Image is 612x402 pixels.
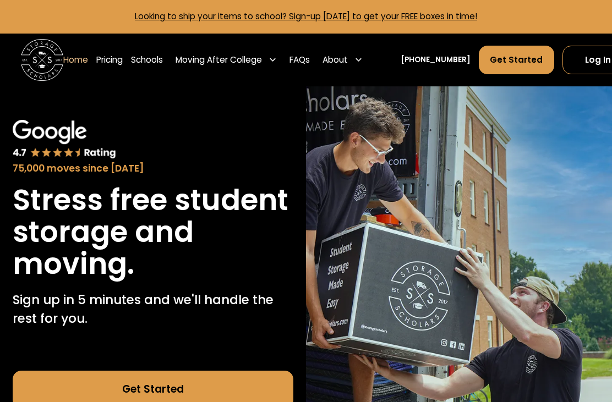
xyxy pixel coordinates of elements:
a: Looking to ship your items to school? Sign-up [DATE] to get your FREE boxes in time! [135,10,477,22]
h1: Stress free student storage and moving. [13,184,293,280]
a: Pricing [96,45,123,75]
div: About [323,54,348,67]
a: Home [63,45,88,75]
div: About [319,45,367,75]
img: Storage Scholars main logo [21,39,63,81]
img: Google 4.7 star rating [13,120,116,159]
a: [PHONE_NUMBER] [401,54,471,65]
a: Get Started [479,46,554,74]
a: FAQs [289,45,310,75]
div: 75,000 moves since [DATE] [13,162,293,176]
p: Sign up in 5 minutes and we'll handle the rest for you. [13,290,293,328]
div: Moving After College [176,54,262,67]
a: home [21,39,63,81]
a: Schools [131,45,163,75]
div: Moving After College [172,45,281,75]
